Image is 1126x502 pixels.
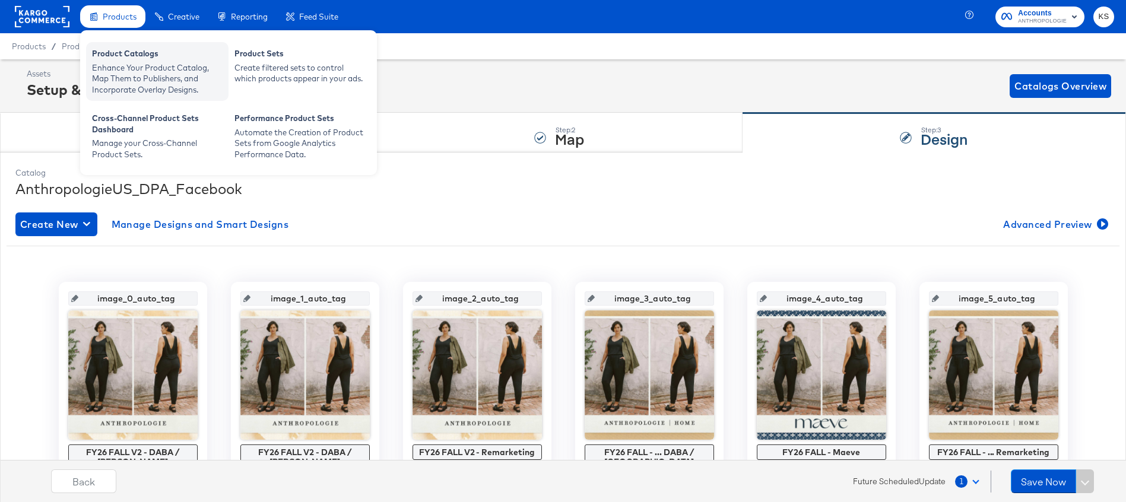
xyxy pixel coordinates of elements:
[921,129,968,148] strong: Design
[1098,10,1109,24] span: KS
[231,12,268,21] span: Reporting
[955,475,968,488] span: 1
[1018,7,1067,20] span: Accounts
[853,476,946,487] span: Future Scheduled Update
[168,12,199,21] span: Creative
[27,80,176,100] div: Setup & Map Catalog
[46,42,62,51] span: /
[62,42,128,51] a: Product Catalogs
[27,68,176,80] div: Assets
[12,42,46,51] span: Products
[299,12,338,21] span: Feed Suite
[1014,78,1106,94] span: Catalogs Overview
[1093,7,1114,27] button: KS
[555,126,584,134] div: Step: 2
[1018,17,1067,26] span: ANTHROPOLOGIE
[555,129,584,148] strong: Map
[51,469,116,493] button: Back
[995,7,1084,27] button: AccountsANTHROPOLOGIE
[103,12,137,21] span: Products
[954,471,985,492] button: 1
[1011,469,1076,493] button: Save Now
[921,126,968,134] div: Step: 3
[1010,74,1111,98] button: Catalogs Overview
